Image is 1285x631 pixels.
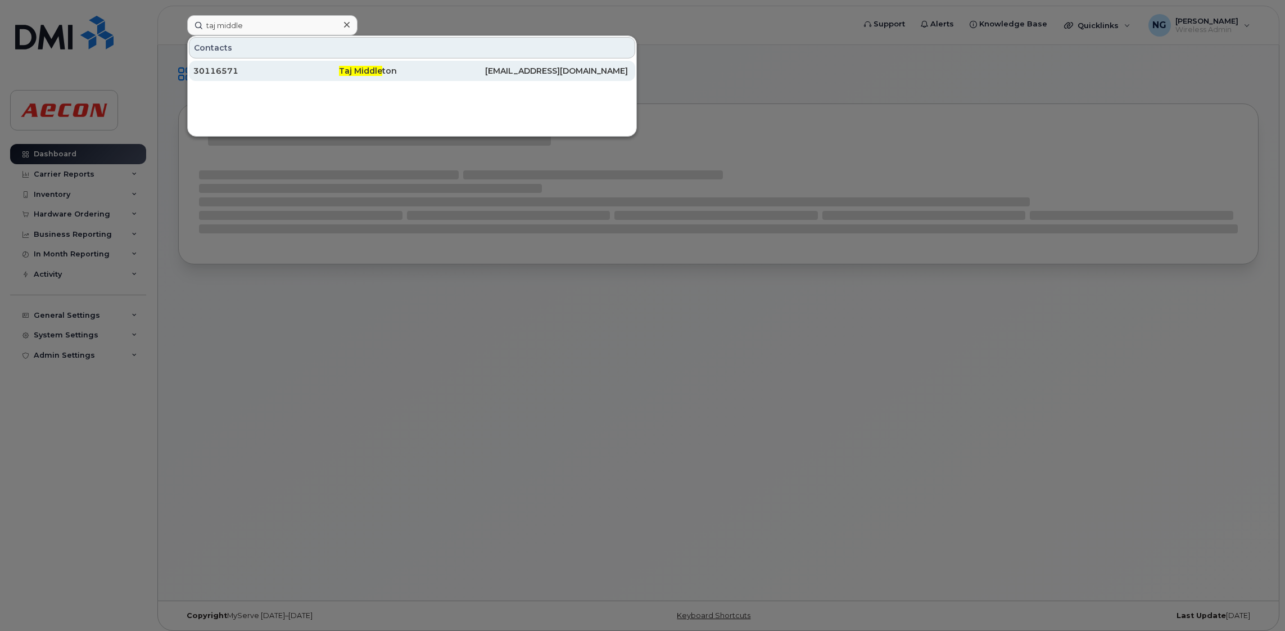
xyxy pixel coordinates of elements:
[189,37,635,58] div: Contacts
[339,66,382,76] span: Taj Middle
[189,61,635,81] a: 30116571Taj Middleton[EMAIL_ADDRESS][DOMAIN_NAME]
[485,65,631,76] div: [EMAIL_ADDRESS][DOMAIN_NAME]
[339,65,485,76] div: ton
[193,65,339,76] div: 30116571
